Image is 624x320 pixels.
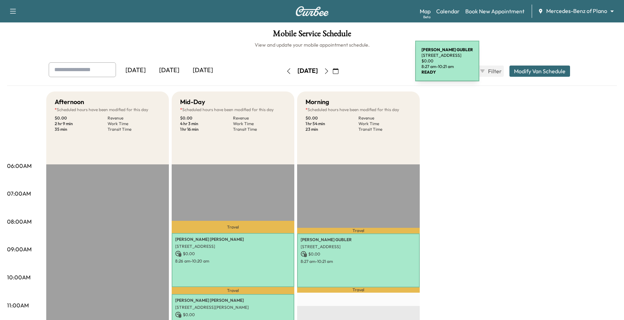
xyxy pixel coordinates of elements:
p: Travel [297,228,420,233]
p: $ 0.00 [306,115,358,121]
h5: Afternoon [55,97,84,107]
p: 08:00AM [7,217,32,226]
div: [DATE] [152,62,186,79]
a: MapBeta [420,7,431,15]
p: $ 0.00 [175,251,291,257]
img: Curbee Logo [295,6,329,16]
p: [PERSON_NAME] [PERSON_NAME] [175,237,291,242]
p: Work Time [233,121,286,127]
p: Transit Time [233,127,286,132]
p: 11:00AM [7,301,29,309]
p: Revenue [108,115,160,121]
div: [DATE] [297,67,318,75]
p: Transit Time [358,127,411,132]
h5: Mid-Day [180,97,205,107]
p: 1 hr 54 min [306,121,358,127]
p: $ 0.00 [175,312,291,318]
p: 8:27 am - 10:21 am [301,259,416,264]
p: 09:00AM [7,245,32,253]
p: Travel [172,221,294,233]
button: Modify Van Schedule [509,66,570,77]
p: Revenue [233,115,286,121]
span: Filter [488,67,501,75]
p: 8:26 am - 10:20 am [175,258,291,264]
p: Scheduled hours have been modified for this day [55,107,160,113]
p: [PERSON_NAME] [PERSON_NAME] [175,298,291,303]
p: [STREET_ADDRESS] [175,244,291,249]
button: Filter [476,66,504,77]
p: Transit Time [108,127,160,132]
p: [STREET_ADDRESS] [301,244,416,250]
p: 06:00AM [7,162,32,170]
div: [DATE] [186,62,220,79]
a: Book New Appointment [465,7,524,15]
p: Travel [297,287,420,293]
h5: Morning [306,97,329,107]
h6: View and update your mobile appointment schedule. [7,41,617,48]
div: Beta [423,14,431,20]
p: 10:00AM [7,273,30,281]
a: Calendar [436,7,460,15]
p: Revenue [358,115,411,121]
p: Work Time [358,121,411,127]
span: Mercedes-Benz of Plano [546,7,607,15]
p: Travel [172,287,294,294]
div: [DATE] [119,62,152,79]
p: 35 min [55,127,108,132]
p: 23 min [306,127,358,132]
p: $ 0.00 [55,115,108,121]
p: 4 hr 3 min [180,121,233,127]
p: Scheduled hours have been modified for this day [180,107,286,113]
p: Work Time [108,121,160,127]
p: 1 hr 16 min [180,127,233,132]
p: 2 hr 9 min [55,121,108,127]
h1: Mobile Service Schedule [7,29,617,41]
p: [STREET_ADDRESS][PERSON_NAME] [175,305,291,310]
p: $ 0.00 [180,115,233,121]
p: $ 0.00 [301,251,416,257]
p: [PERSON_NAME] GUBLER [301,237,416,243]
p: 07:00AM [7,189,31,198]
p: Scheduled hours have been modified for this day [306,107,411,113]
